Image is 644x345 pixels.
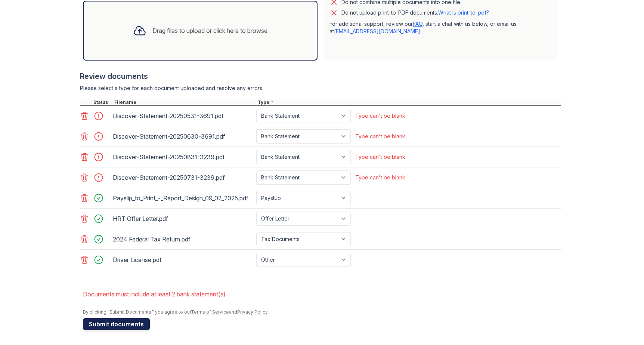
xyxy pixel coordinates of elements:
[355,112,405,120] div: Type can't be blank
[438,9,489,16] a: What is print-to-pdf?
[113,172,253,184] div: Discover-Statement-20250731-3239.pdf
[92,99,113,105] div: Status
[329,20,552,35] p: For additional support, review our , start a chat with us below, or email us at
[83,318,150,330] button: Submit documents
[413,21,422,27] a: FAQ
[355,174,405,181] div: Type can't be blank
[113,110,253,122] div: Discover-Statement-20250531-3691.pdf
[80,71,561,81] div: Review documents
[341,9,489,16] p: Do not upload print-to-PDF documents.
[191,309,229,315] a: Terms of Service
[355,133,405,140] div: Type can't be blank
[113,233,253,245] div: 2024 Federal Tax Return.pdf
[334,28,420,34] a: [EMAIL_ADDRESS][DOMAIN_NAME]
[256,99,561,105] div: Type
[83,309,561,315] div: By clicking "Submit Documents," you agree to our and
[113,192,253,204] div: Payslip_to_Print_-_Report_Design_09_02_2025.pdf
[83,287,561,302] li: Documents must include at least 2 bank statement(s)
[113,254,253,266] div: Driver License.pdf
[80,84,561,92] div: Please select a type for each document uploaded and resolve any errors.
[113,130,253,142] div: Discover-Statement-20250630-3691.pdf
[237,309,269,315] a: Privacy Policy.
[113,151,253,163] div: Discover-Statement-20250831-3239.pdf
[355,153,405,161] div: Type can't be blank
[113,213,253,225] div: HRT Offer Letter.pdf
[113,99,256,105] div: Filename
[152,26,267,35] div: Drag files to upload or click here to browse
